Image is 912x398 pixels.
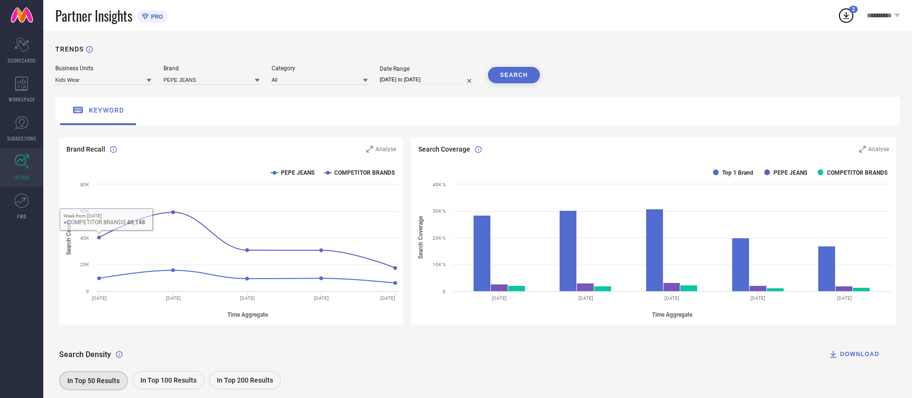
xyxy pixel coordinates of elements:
text: Top 1 Brand [722,169,753,176]
tspan: Time Aggregate [652,311,693,318]
button: DOWNLOAD [816,345,891,364]
span: PRO [149,13,163,20]
h1: TRENDS [55,45,84,53]
span: Partner Insights [55,6,132,26]
div: Brand [163,65,260,72]
span: Search Coverage [418,145,470,153]
text: [DATE] [664,295,679,301]
span: SUGGESTIONS [7,135,37,142]
div: Date Range [380,65,476,72]
text: [DATE] [578,295,593,301]
span: In Top 200 Results [217,376,273,384]
text: [DATE] [92,295,107,301]
text: [DATE] [492,295,507,301]
text: 0 [86,289,89,294]
span: Search Density [59,350,111,359]
text: PEPE JEANS [281,169,314,176]
span: 2 [852,6,855,13]
text: [DATE] [240,295,255,301]
span: TRENDS [13,174,30,181]
button: SEARCH [488,67,540,83]
text: 40K % [433,182,446,187]
text: 20K % [433,235,446,241]
text: [DATE] [166,295,181,301]
text: COMPETITOR BRANDS [827,169,887,176]
text: 10K % [433,262,446,267]
span: keyword [89,106,124,114]
span: SCORECARDS [8,57,36,64]
input: Select date range [380,75,476,85]
span: Analyse [375,146,396,153]
div: Category [272,65,368,72]
span: In Top 100 Results [140,376,197,384]
text: 30K % [433,208,446,214]
text: [DATE] [314,295,329,301]
span: Brand Recall [66,145,105,153]
text: 40K [80,235,89,241]
span: Analyse [868,146,889,153]
tspan: Time Aggregate [227,311,268,318]
text: 60K [80,208,89,214]
svg: Zoom [366,146,373,153]
text: COMPETITOR BRANDS [334,169,395,176]
div: Open download list [837,7,855,24]
span: In Top 50 Results [67,377,120,385]
svg: Zoom [859,146,866,153]
text: 0 [443,289,446,294]
tspan: Search Count [65,220,72,255]
div: DOWNLOAD [828,349,879,359]
text: 80K [80,182,89,187]
div: Business Units [55,65,151,72]
span: WORKSPACE [9,96,35,103]
text: PEPE JEANS [774,169,807,176]
text: [DATE] [837,295,852,301]
span: FWD [17,213,26,220]
text: [DATE] [380,295,395,301]
text: 20K [80,262,89,267]
tspan: Search Coverage [417,216,424,259]
text: [DATE] [750,295,765,301]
